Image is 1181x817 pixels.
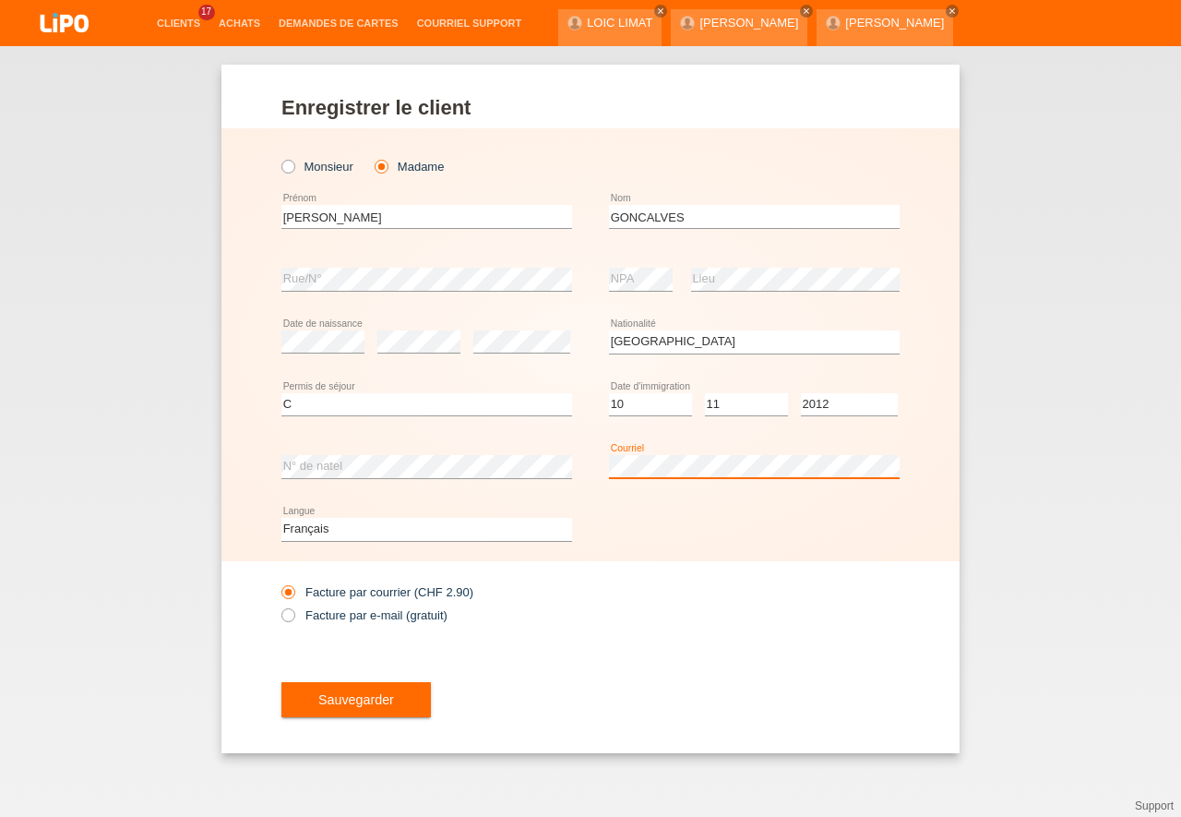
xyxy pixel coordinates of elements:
[281,608,447,622] label: Facture par e-mail (gratuit)
[1135,799,1174,812] a: Support
[375,160,444,174] label: Madame
[148,18,209,29] a: Clients
[946,5,959,18] a: close
[375,160,387,172] input: Madame
[281,160,353,174] label: Monsieur
[18,38,111,52] a: LIPO pay
[198,5,215,20] span: 17
[281,608,293,631] input: Facture par e-mail (gratuit)
[948,6,957,16] i: close
[800,5,813,18] a: close
[699,16,798,30] a: [PERSON_NAME]
[802,6,811,16] i: close
[654,5,667,18] a: close
[408,18,531,29] a: Courriel Support
[209,18,269,29] a: Achats
[269,18,408,29] a: Demandes de cartes
[281,96,900,119] h1: Enregistrer le client
[281,585,473,599] label: Facture par courrier (CHF 2.90)
[656,6,665,16] i: close
[845,16,944,30] a: [PERSON_NAME]
[281,682,431,717] button: Sauvegarder
[318,692,394,707] span: Sauvegarder
[281,160,293,172] input: Monsieur
[587,16,652,30] a: LOIC LIMAT
[281,585,293,608] input: Facture par courrier (CHF 2.90)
